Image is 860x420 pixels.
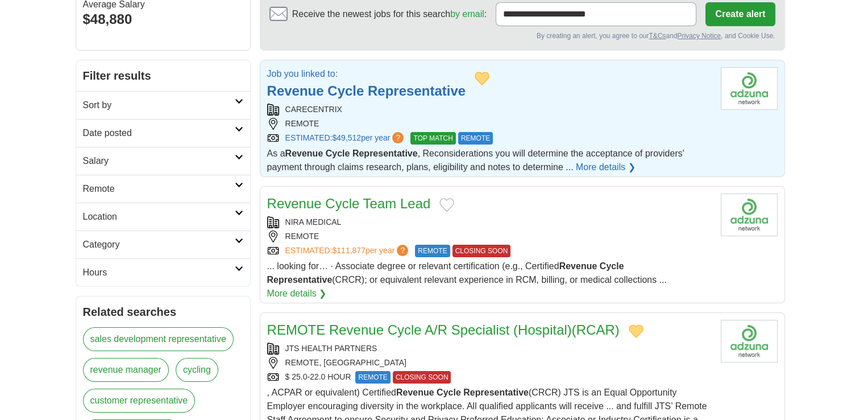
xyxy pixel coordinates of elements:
[76,147,250,175] a: Salary
[292,7,487,21] span: Receive the newest jobs for this search :
[267,149,684,172] span: As a , Reconsiderations you will determine the acceptance of providers' payment through claims re...
[415,245,450,257] span: REMOTE
[269,31,775,41] div: By creating an alert, you agree to our and , and Cookie Use.
[267,67,466,81] p: Job you linked to:
[437,388,461,397] strong: Cycle
[721,193,778,236] img: Company logo
[83,358,169,382] a: revenue manager
[83,182,235,196] h2: Remote
[83,98,235,112] h2: Sort by
[83,210,235,224] h2: Location
[285,245,411,257] a: ESTIMATED:$111,877per year?
[267,230,712,242] div: REMOTE
[439,198,454,212] button: Add to favorite jobs
[285,149,323,158] strong: Revenue
[410,132,455,145] span: TOP MATCH
[83,266,235,279] h2: Hours
[83,154,235,168] h2: Salary
[176,358,218,382] a: cycling
[76,258,250,286] a: Hours
[267,83,466,98] a: Revenue Cycle Representative
[677,32,721,40] a: Privacy Notice
[83,303,243,320] h2: Related searches
[76,60,250,91] h2: Filter results
[76,175,250,203] a: Remote
[368,83,466,98] strong: Representative
[267,83,324,98] strong: Revenue
[267,118,712,130] div: REMOTE
[76,91,250,119] a: Sort by
[76,119,250,147] a: Date posted
[267,343,712,355] div: JTS HEALTH PARTNERS
[649,32,666,40] a: T&Cs
[392,132,404,143] span: ?
[600,261,624,271] strong: Cycle
[355,371,390,384] span: REMOTE
[705,2,775,26] button: Create alert
[83,126,235,140] h2: Date posted
[396,388,434,397] strong: Revenue
[576,160,635,174] a: More details ❯
[352,149,418,158] strong: Representative
[267,322,620,337] a: REMOTE Revenue Cycle A/R Specialist (Hospital)(RCAR)
[332,133,361,142] span: $49,512
[76,230,250,258] a: Category
[267,357,712,369] div: REMOTE, [GEOGRAPHIC_DATA]
[721,320,778,363] img: Company logo
[285,132,406,145] a: ESTIMATED:$49,512per year?
[327,83,364,98] strong: Cycle
[629,324,643,338] button: Add to favorite jobs
[267,216,712,228] div: NIRA MEDICAL
[450,9,484,19] a: by email
[267,371,712,384] div: $ 25.0-22.0 HOUR
[83,327,234,351] a: sales development representative
[452,245,511,257] span: CLOSING SOON
[559,261,597,271] strong: Revenue
[267,261,667,285] span: ... looking for… · Associate degree or relevant certification (e.g., Certified (CRCR); or equival...
[267,275,333,285] strong: Representative
[397,245,408,256] span: ?
[326,149,350,158] strong: Cycle
[83,9,243,30] div: $48,880
[463,388,529,397] strong: Representative
[76,203,250,230] a: Location
[83,389,196,413] a: customer representative
[332,246,365,255] span: $111,877
[83,238,235,252] h2: Category
[267,287,327,300] a: More details ❯
[393,371,451,384] span: CLOSING SOON
[458,132,493,145] span: REMOTE
[267,104,712,116] div: CARECENTRIX
[475,72,489,85] button: Add to favorite jobs
[267,196,431,211] a: Revenue Cycle Team Lead
[721,67,778,110] img: Company logo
